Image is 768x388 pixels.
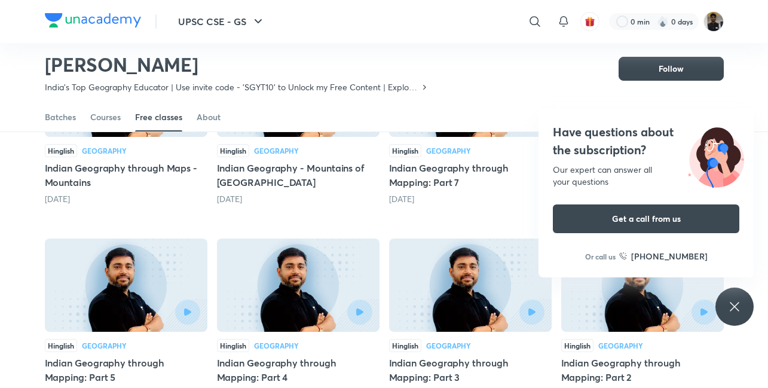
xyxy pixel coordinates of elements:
div: Geography [82,147,127,154]
h6: [PHONE_NUMBER] [631,250,708,262]
div: 6 days ago [217,193,380,205]
a: [PHONE_NUMBER] [619,250,708,262]
div: Geography [426,147,471,154]
div: Geography [598,342,643,349]
img: streak [657,16,669,28]
a: About [197,103,221,132]
h2: [PERSON_NAME] [45,53,429,77]
div: 5 days ago [45,193,207,205]
div: Hinglish [217,339,249,352]
div: Geography [426,342,471,349]
a: Batches [45,103,76,132]
img: Vivek Vivek [703,11,724,32]
div: Hinglish [45,144,77,157]
img: ttu_illustration_new.svg [678,123,754,188]
a: Courses [90,103,121,132]
h5: Indian Geography - Mountains of [GEOGRAPHIC_DATA] [217,161,380,190]
div: Batches [45,111,76,123]
div: 9 days ago [389,193,552,205]
div: Hinglish [561,339,593,352]
a: Company Logo [45,13,141,30]
p: Or call us [585,251,616,262]
div: About [197,111,221,123]
h5: Indian Geography through Mapping: Part 2 [561,356,724,384]
h5: Indian Geography through Mapping: Part 7 [389,161,552,190]
h5: Indian Geography through Maps - Mountains [45,161,207,190]
a: Free classes [135,103,182,132]
div: Hinglish [389,144,421,157]
div: Geography [254,147,299,154]
button: Follow [619,57,724,81]
div: Our expert can answer all your questions [553,164,739,188]
div: Free classes [135,111,182,123]
img: Company Logo [45,13,141,28]
div: Courses [90,111,121,123]
div: Geography [254,342,299,349]
h5: Indian Geography through Mapping: Part 3 [389,356,552,384]
div: Hinglish [217,144,249,157]
button: UPSC CSE - GS [171,10,273,33]
p: India's Top Geography Educator | Use invite code - 'SGYT10' to Unlock my Free Content | Explore t... [45,81,420,93]
h5: Indian Geography through Mapping: Part 4 [217,356,380,384]
span: Follow [659,63,684,75]
img: avatar [585,16,595,27]
button: avatar [580,12,599,31]
h4: Have questions about the subscription? [553,123,739,159]
div: Geography [82,342,127,349]
div: Hinglish [45,339,77,352]
button: Get a call from us [553,204,739,233]
div: Hinglish [389,339,421,352]
h5: Indian Geography through Mapping: Part 5 [45,356,207,384]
